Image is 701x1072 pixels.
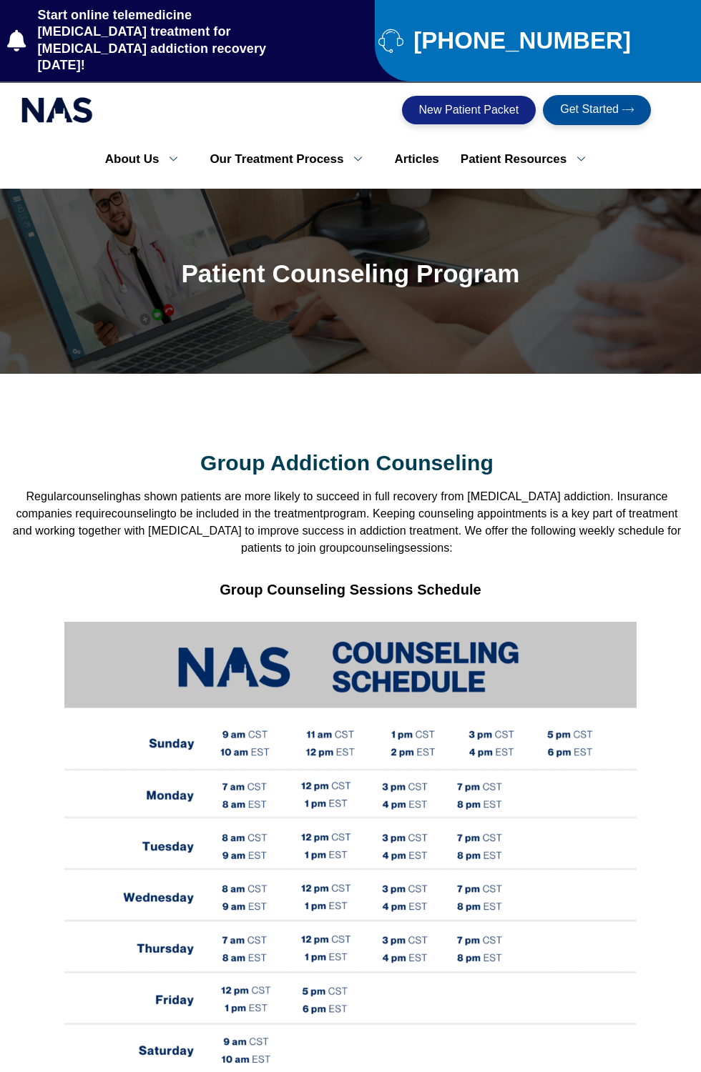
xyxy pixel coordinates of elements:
a: Articles [383,144,449,174]
span: counseling [349,542,405,554]
h2: Group Addiction Counseling [7,452,687,474]
span: Get Started [560,104,619,116]
span: counseling [112,507,167,520]
span: counseling [67,490,122,502]
a: New Patient Packet [402,96,536,124]
a: About Us [94,144,200,174]
strong: Group Counseling Sessions Schedule [220,582,481,597]
p: Regular has shown patients are more likely to succeed in full recovery from [MEDICAL_DATA] addict... [7,488,687,557]
span: program [323,507,366,520]
a: Get Started [543,95,651,125]
a: Start online telemedicine [MEDICAL_DATA] treatment for [MEDICAL_DATA] addiction recovery [DATE]! [7,7,301,74]
span: Start online telemedicine [MEDICAL_DATA] treatment for [MEDICAL_DATA] addiction recovery [DATE]! [34,7,301,74]
span: [PHONE_NUMBER] [410,33,631,49]
a: Patient Resources [450,144,607,174]
img: national addiction specialists online suboxone clinic - logo [21,94,93,126]
a: Our Treatment Process [199,144,383,174]
span: New Patient Packet [419,104,519,116]
a: [PHONE_NUMBER] [378,28,694,53]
